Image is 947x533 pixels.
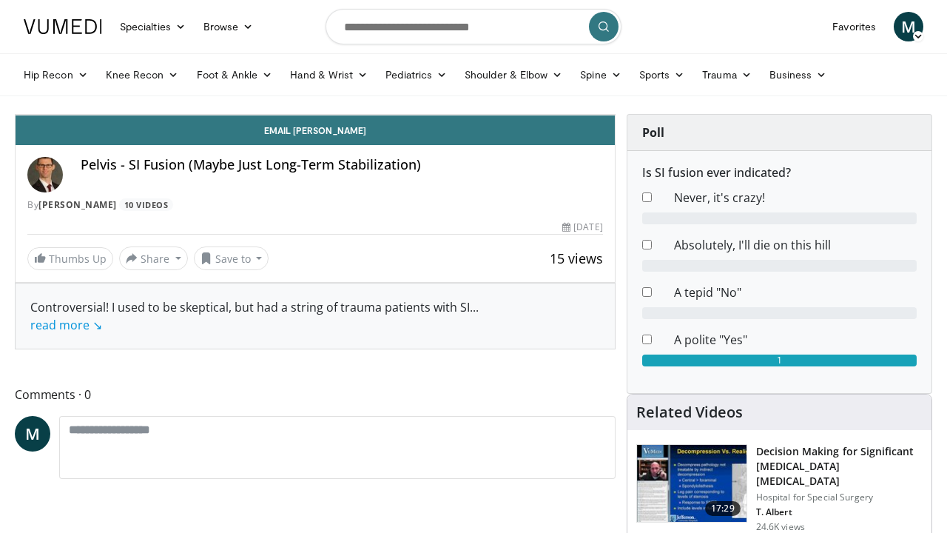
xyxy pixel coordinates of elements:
a: read more ↘ [30,317,102,333]
a: Pediatrics [377,60,456,90]
a: Browse [195,12,263,41]
button: Save to [194,247,269,270]
a: Sports [630,60,694,90]
p: 24.6K views [756,521,805,533]
h6: Is SI fusion ever indicated? [642,166,917,180]
a: Hand & Wrist [281,60,377,90]
button: Share [119,247,188,270]
a: M [894,12,923,41]
a: [PERSON_NAME] [38,198,117,211]
img: VuMedi Logo [24,19,102,34]
a: Spine [571,60,630,90]
a: Foot & Ankle [188,60,282,90]
a: 17:29 Decision Making for Significant [MEDICAL_DATA] [MEDICAL_DATA] Hospital for Special Surgery ... [636,444,923,533]
img: Avatar [27,157,63,192]
dd: Never, it's crazy! [663,189,928,207]
a: Trauma [693,60,761,90]
dd: A polite "Yes" [663,331,928,349]
span: 15 views [550,249,603,267]
strong: Poll [642,124,664,141]
a: Hip Recon [15,60,97,90]
dd: A tepid "No" [663,284,928,301]
a: 10 Videos [119,198,173,211]
dd: Absolutely, I'll die on this hill [663,236,928,254]
div: Controversial! I used to be skeptical, but had a string of trauma patients with SI [30,298,600,334]
h4: Pelvis - SI Fusion (Maybe Just Long-Term Stabilization) [81,157,603,173]
a: Favorites [823,12,885,41]
a: M [15,416,50,452]
a: Specialties [111,12,195,41]
p: T. Albert [756,506,923,518]
h4: Related Videos [636,403,743,421]
div: [DATE] [562,221,602,234]
img: 316497_0000_1.png.150x105_q85_crop-smart_upscale.jpg [637,445,747,522]
a: Knee Recon [97,60,188,90]
span: Comments 0 [15,385,616,404]
h3: Decision Making for Significant [MEDICAL_DATA] [MEDICAL_DATA] [756,444,923,489]
div: 1 [642,355,917,366]
p: Hospital for Special Surgery [756,492,923,503]
span: 17:29 [705,501,741,516]
a: Shoulder & Elbow [456,60,571,90]
a: Thumbs Up [27,247,113,270]
a: Email [PERSON_NAME] [16,115,615,145]
input: Search topics, interventions [326,9,621,44]
div: By [27,198,603,212]
a: Business [761,60,836,90]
